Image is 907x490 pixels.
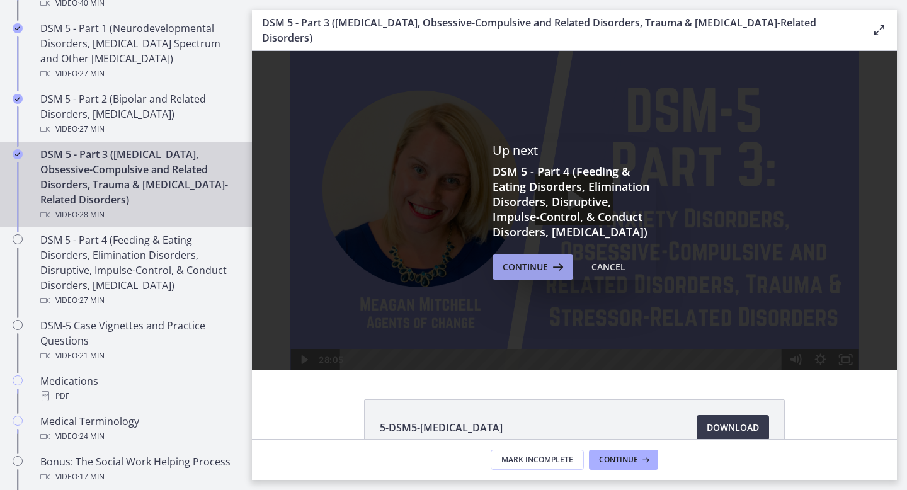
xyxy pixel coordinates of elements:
[503,259,548,275] span: Continue
[40,21,237,81] div: DSM 5 - Part 1 (Neurodevelopmental Disorders, [MEDICAL_DATA] Spectrum and Other [MEDICAL_DATA])
[40,91,237,137] div: DSM 5 - Part 2 (Bipolar and Related Disorders, [MEDICAL_DATA])
[40,232,237,308] div: DSM 5 - Part 4 (Feeding & Eating Disorders, Elimination Disorders, Disruptive, Impulse-Control, &...
[40,207,237,222] div: Video
[77,429,105,444] span: · 24 min
[556,298,581,319] button: Show settings menu
[493,164,656,239] h3: DSM 5 - Part 4 (Feeding & Eating Disorders, Elimination Disorders, Disruptive, Impulse-Control, &...
[77,207,105,222] span: · 28 min
[40,454,237,484] div: Bonus: The Social Work Helping Process
[40,122,237,137] div: Video
[581,298,607,319] button: Fullscreen
[697,415,769,440] a: Download
[599,455,638,465] span: Continue
[77,293,105,308] span: · 27 min
[40,429,237,444] div: Video
[77,122,105,137] span: · 27 min
[13,23,23,33] i: Completed
[77,348,105,363] span: · 21 min
[493,254,573,280] button: Continue
[40,373,237,404] div: Medications
[262,15,852,45] h3: DSM 5 - Part 3 ([MEDICAL_DATA], Obsessive-Compulsive and Related Disorders, Trauma & [MEDICAL_DAT...
[283,123,362,174] button: Play Video: cmsebl44lpnc72iv6u00.mp4
[77,66,105,81] span: · 27 min
[40,348,237,363] div: Video
[13,94,23,104] i: Completed
[77,469,105,484] span: · 17 min
[380,420,503,435] span: 5-DSM5-[MEDICAL_DATA]
[40,147,237,222] div: DSM 5 - Part 3 ([MEDICAL_DATA], Obsessive-Compulsive and Related Disorders, Trauma & [MEDICAL_DAT...
[13,149,23,159] i: Completed
[531,298,556,319] button: Mute
[98,298,525,319] div: Playbar
[581,254,636,280] button: Cancel
[493,142,656,159] p: Up next
[40,389,237,404] div: PDF
[40,293,237,308] div: Video
[40,66,237,81] div: Video
[40,318,237,363] div: DSM-5 Case Vignettes and Practice Questions
[491,450,584,470] button: Mark Incomplete
[38,298,64,319] button: Play Video
[591,259,625,275] div: Cancel
[501,455,573,465] span: Mark Incomplete
[40,414,237,444] div: Medical Terminology
[589,450,658,470] button: Continue
[40,469,237,484] div: Video
[707,420,759,435] span: Download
